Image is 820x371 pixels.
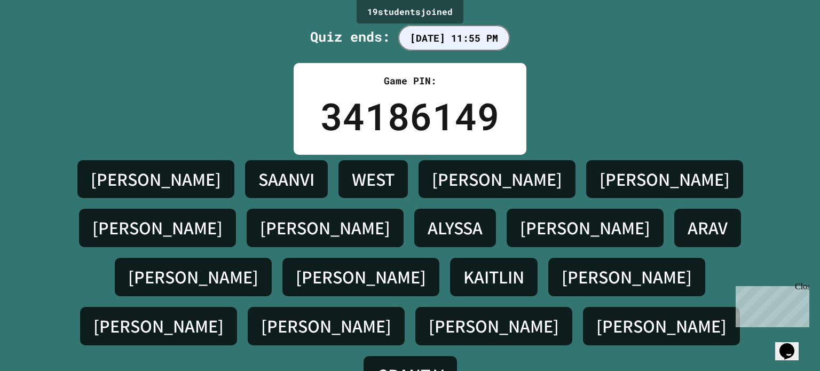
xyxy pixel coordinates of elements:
div: Chat with us now!Close [4,4,74,68]
h4: [PERSON_NAME] [128,266,258,288]
h4: WEST [352,168,395,191]
h4: [PERSON_NAME] [596,315,727,337]
span: [DATE] 11:55 PM [398,25,510,51]
h4: [PERSON_NAME] [562,266,692,288]
div: Quiz ends: [310,27,510,47]
h4: [PERSON_NAME] [520,217,650,239]
h4: ALYSSA [428,217,483,239]
h4: SAANVI [258,168,314,191]
h4: [PERSON_NAME] [93,315,224,337]
h4: ARAV [688,217,728,239]
iframe: chat widget [731,282,809,327]
h4: [PERSON_NAME] [600,168,730,191]
div: 34186149 [320,88,500,144]
h4: [PERSON_NAME] [432,168,562,191]
h4: [PERSON_NAME] [92,217,223,239]
h4: [PERSON_NAME] [296,266,426,288]
iframe: chat widget [775,328,809,360]
h4: [PERSON_NAME] [91,168,221,191]
h4: [PERSON_NAME] [429,315,559,337]
h4: [PERSON_NAME] [260,217,390,239]
h4: KAITLIN [463,266,524,288]
div: Game PIN: [320,74,500,88]
h4: [PERSON_NAME] [261,315,391,337]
